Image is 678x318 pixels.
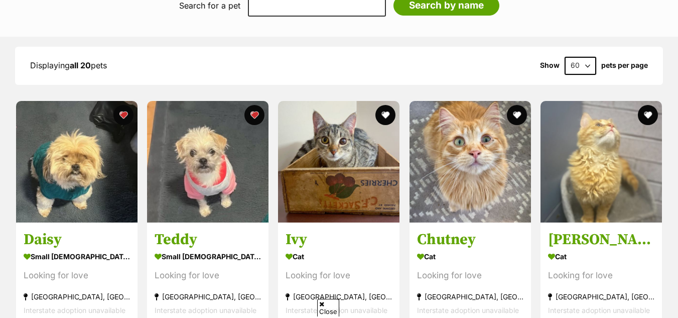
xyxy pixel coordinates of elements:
[548,249,654,263] div: Cat
[244,105,264,125] button: favourite
[548,268,654,282] div: Looking for love
[70,60,91,70] strong: all 20
[155,268,261,282] div: Looking for love
[24,268,130,282] div: Looking for love
[113,105,133,125] button: favourite
[179,1,240,10] label: Search for a pet
[16,101,138,223] img: Daisy
[24,305,125,314] span: Interstate adoption unavailable
[286,305,387,314] span: Interstate adoption unavailable
[286,230,392,249] h3: Ivy
[638,105,658,125] button: favourite
[548,305,650,314] span: Interstate adoption unavailable
[417,268,523,282] div: Looking for love
[548,230,654,249] h3: [PERSON_NAME]
[155,289,261,303] div: [GEOGRAPHIC_DATA], [GEOGRAPHIC_DATA]
[540,101,662,223] img: Charlie Brown
[417,249,523,263] div: Cat
[155,305,256,314] span: Interstate adoption unavailable
[317,299,339,316] span: Close
[286,289,392,303] div: [GEOGRAPHIC_DATA], [GEOGRAPHIC_DATA]
[286,268,392,282] div: Looking for love
[24,289,130,303] div: [GEOGRAPHIC_DATA], [GEOGRAPHIC_DATA]
[286,249,392,263] div: Cat
[278,101,399,223] img: Ivy
[410,101,531,223] img: Chutney
[155,249,261,263] div: small [DEMOGRAPHIC_DATA] Dog
[417,289,523,303] div: [GEOGRAPHIC_DATA], [GEOGRAPHIC_DATA]
[417,230,523,249] h3: Chutney
[24,249,130,263] div: small [DEMOGRAPHIC_DATA] Dog
[540,61,560,69] span: Show
[417,305,519,314] span: Interstate adoption unavailable
[507,105,527,125] button: favourite
[601,61,648,69] label: pets per page
[376,105,396,125] button: favourite
[24,230,130,249] h3: Daisy
[147,101,268,223] img: Teddy
[155,230,261,249] h3: Teddy
[30,60,107,70] span: Displaying pets
[548,289,654,303] div: [GEOGRAPHIC_DATA], [GEOGRAPHIC_DATA]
